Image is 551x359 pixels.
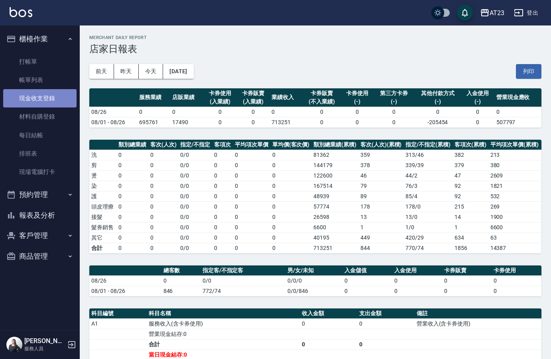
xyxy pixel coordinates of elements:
[453,140,488,150] th: 客項次(累積)
[403,232,453,243] td: 420 / 29
[3,246,77,267] button: 商品管理
[453,170,488,181] td: 47
[341,107,374,117] td: 0
[178,140,212,150] th: 指定/不指定
[89,43,541,55] h3: 店家日報表
[89,201,116,212] td: 頭皮理療
[357,318,415,329] td: 0
[212,212,233,222] td: 0
[170,88,203,107] th: 店販業績
[311,191,358,201] td: 48939
[89,170,116,181] td: 燙
[178,212,212,222] td: 0 / 0
[212,222,233,232] td: 0
[178,191,212,201] td: 0 / 0
[236,117,270,127] td: 0
[89,275,161,286] td: 08/26
[178,201,212,212] td: 0 / 0
[494,117,541,127] td: 507797
[511,6,541,20] button: 登出
[212,232,233,243] td: 0
[392,265,442,276] th: 入金使用
[89,212,116,222] td: 接髮
[233,140,270,150] th: 平均項次單價
[270,243,312,253] td: 0
[311,140,358,150] th: 類別總業績(累積)
[403,160,453,170] td: 339 / 39
[24,337,65,345] h5: [PERSON_NAME]
[203,107,236,117] td: 0
[300,318,357,329] td: 0
[233,212,270,222] td: 0
[89,150,116,160] td: 洗
[201,275,285,286] td: 0/0
[178,222,212,232] td: 0 / 0
[178,181,212,191] td: 0 / 0
[233,243,270,253] td: 0
[403,170,453,181] td: 44 / 2
[147,339,300,349] td: 合計
[3,144,77,163] a: 排班表
[170,117,203,127] td: 17490
[416,89,459,98] div: 其他付款方式
[148,170,179,181] td: 0
[376,98,412,106] div: (-)
[415,318,541,329] td: 營業收入(含卡券使用)
[148,201,179,212] td: 0
[270,222,312,232] td: 0
[403,181,453,191] td: 76 / 3
[89,181,116,191] td: 染
[488,181,541,191] td: 1821
[233,232,270,243] td: 0
[488,212,541,222] td: 1900
[358,160,404,170] td: 378
[453,181,488,191] td: 92
[403,140,453,150] th: 指定/不指定(累積)
[285,286,342,296] td: 0/0/846
[311,222,358,232] td: 6600
[89,286,161,296] td: 08/01 - 08/26
[212,140,233,150] th: 客項次
[403,150,453,160] td: 313 / 46
[453,222,488,232] td: 1
[357,339,415,349] td: 0
[3,107,77,126] a: 材料自購登錄
[233,191,270,201] td: 0
[148,222,179,232] td: 0
[212,170,233,181] td: 0
[374,117,414,127] td: 0
[3,163,77,181] a: 現場電腦打卡
[137,117,170,127] td: 695761
[488,191,541,201] td: 532
[403,212,453,222] td: 13 / 0
[392,275,442,286] td: 0
[270,107,303,117] td: 0
[3,29,77,49] button: 櫃檯作業
[342,286,392,296] td: 0
[403,201,453,212] td: 178 / 0
[270,232,312,243] td: 0
[374,107,414,117] td: 0
[161,275,201,286] td: 0
[358,170,404,181] td: 46
[3,184,77,205] button: 預約管理
[376,89,412,98] div: 第三方卡券
[311,212,358,222] td: 26598
[178,232,212,243] td: 0 / 0
[305,89,339,98] div: 卡券販賣
[453,232,488,243] td: 634
[358,212,404,222] td: 13
[270,212,312,222] td: 0
[89,160,116,170] td: 剪
[442,275,492,286] td: 0
[148,212,179,222] td: 0
[201,286,285,296] td: 772/74
[461,107,494,117] td: 0
[238,89,268,98] div: 卡券販賣
[116,181,148,191] td: 0
[311,232,358,243] td: 40195
[212,191,233,201] td: 0
[311,150,358,160] td: 81362
[205,89,234,98] div: 卡券使用
[343,98,372,106] div: (-)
